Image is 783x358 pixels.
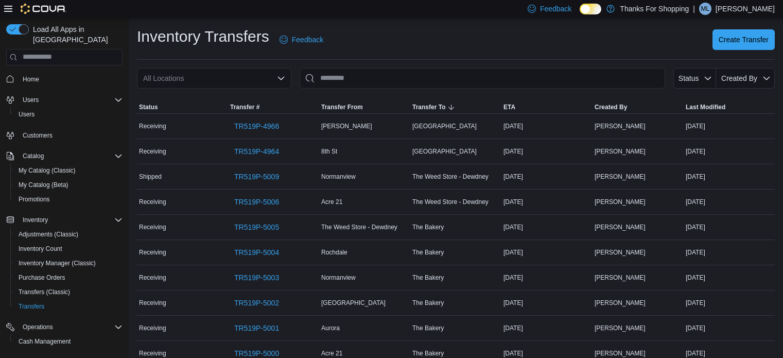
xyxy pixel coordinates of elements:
[501,322,593,334] div: [DATE]
[23,96,39,104] span: Users
[501,145,593,158] div: [DATE]
[540,4,571,14] span: Feedback
[595,299,646,307] span: [PERSON_NAME]
[701,3,710,15] span: ML
[684,297,775,309] div: [DATE]
[137,26,269,47] h1: Inventory Transfers
[19,214,123,226] span: Inventory
[23,131,53,140] span: Customers
[14,243,66,255] a: Inventory Count
[595,324,646,332] span: [PERSON_NAME]
[580,4,601,14] input: Dark Mode
[321,274,356,282] span: Normanview
[673,68,716,89] button: Status
[230,141,283,162] a: TR519P-4964
[501,297,593,309] div: [DATE]
[10,242,127,256] button: Inventory Count
[14,228,82,241] a: Adjustments (Classic)
[139,147,166,156] span: Receiving
[321,198,342,206] span: Acre 21
[139,173,162,181] span: Shipped
[234,121,279,131] span: TR519P-4966
[14,243,123,255] span: Inventory Count
[230,116,283,137] a: TR519P-4966
[19,73,43,86] a: Home
[230,242,283,263] a: TR519P-5004
[321,349,342,357] span: Acre 21
[14,179,73,191] a: My Catalog (Beta)
[230,293,283,313] a: TR519P-5002
[686,103,725,111] span: Last Modified
[19,94,43,106] button: Users
[10,178,127,192] button: My Catalog (Beta)
[595,173,646,181] span: [PERSON_NAME]
[19,150,48,162] button: Catalog
[19,73,123,86] span: Home
[23,152,44,160] span: Catalog
[14,300,48,313] a: Transfers
[14,193,123,206] span: Promotions
[10,256,127,270] button: Inventory Manager (Classic)
[321,299,386,307] span: [GEOGRAPHIC_DATA]
[228,101,319,113] button: Transfer #
[19,321,123,333] span: Operations
[29,24,123,45] span: Load All Apps in [GEOGRAPHIC_DATA]
[321,122,372,130] span: [PERSON_NAME]
[230,217,283,237] a: TR519P-5005
[712,29,775,50] button: Create Transfer
[10,163,127,178] button: My Catalog (Classic)
[14,164,80,177] a: My Catalog (Classic)
[19,214,52,226] button: Inventory
[14,193,54,206] a: Promotions
[595,147,646,156] span: [PERSON_NAME]
[10,270,127,285] button: Purchase Orders
[14,286,123,298] span: Transfers (Classic)
[230,267,283,288] a: TR519P-5003
[234,298,279,308] span: TR519P-5002
[23,216,48,224] span: Inventory
[595,223,646,231] span: [PERSON_NAME]
[2,149,127,163] button: Catalog
[14,164,123,177] span: My Catalog (Classic)
[321,147,337,156] span: 8th St
[277,74,285,82] button: Open list of options
[19,288,70,296] span: Transfers (Classic)
[234,222,279,232] span: TR519P-5005
[2,72,127,87] button: Home
[412,173,489,181] span: The Weed Store - Dewdney
[321,223,397,231] span: The Weed Store - Dewdney
[14,335,75,348] a: Cash Management
[234,323,279,333] span: TR519P-5001
[234,197,279,207] span: TR519P-5006
[321,173,356,181] span: Normanview
[10,285,127,299] button: Transfers (Classic)
[137,101,228,113] button: Status
[139,223,166,231] span: Receiving
[321,324,340,332] span: Aurora
[321,103,363,111] span: Transfer From
[275,29,327,50] a: Feedback
[139,198,166,206] span: Receiving
[19,150,123,162] span: Catalog
[412,103,445,111] span: Transfer To
[14,108,39,121] a: Users
[412,274,444,282] span: The Bakery
[595,198,646,206] span: [PERSON_NAME]
[410,101,501,113] button: Transfer To
[19,230,78,238] span: Adjustments (Classic)
[139,299,166,307] span: Receiving
[719,35,769,45] span: Create Transfer
[412,324,444,332] span: The Bakery
[300,68,665,89] input: This is a search bar. After typing your query, hit enter to filter the results lower in the page.
[684,246,775,259] div: [DATE]
[678,74,699,82] span: Status
[501,196,593,208] div: [DATE]
[501,171,593,183] div: [DATE]
[19,129,57,142] a: Customers
[321,248,347,257] span: Rochdale
[699,3,711,15] div: Mike Lysack
[412,349,444,357] span: The Bakery
[503,103,515,111] span: ETA
[10,299,127,314] button: Transfers
[620,3,689,15] p: Thanks For Shopping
